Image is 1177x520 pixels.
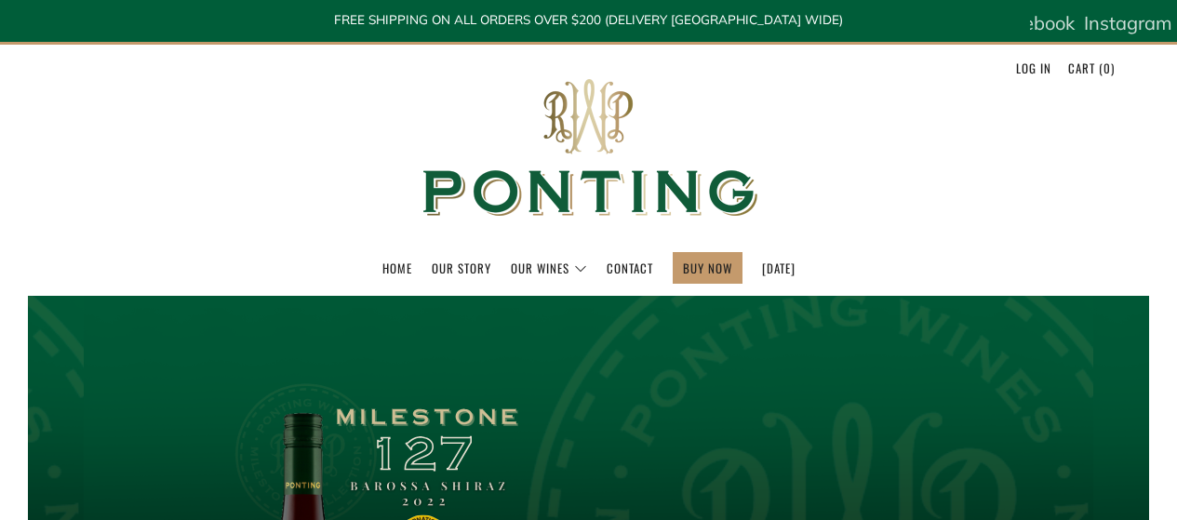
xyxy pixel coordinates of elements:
[1103,59,1111,77] span: 0
[607,253,653,283] a: Contact
[683,253,732,283] a: BUY NOW
[382,253,412,283] a: Home
[1084,11,1172,34] span: Instagram
[1016,53,1051,83] a: Log in
[993,11,1075,34] span: Facebook
[1084,5,1172,42] a: Instagram
[762,253,796,283] a: [DATE]
[993,5,1075,42] a: Facebook
[403,45,775,252] img: Ponting Wines
[1068,53,1115,83] a: Cart (0)
[432,253,491,283] a: Our Story
[511,253,587,283] a: Our Wines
